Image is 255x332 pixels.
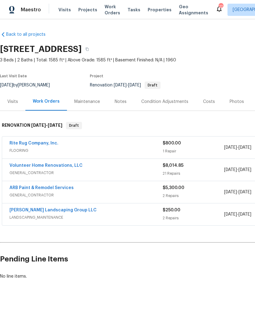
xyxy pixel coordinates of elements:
[148,7,172,13] span: Properties
[224,212,237,217] span: [DATE]
[31,123,46,127] span: [DATE]
[230,99,244,105] div: Photos
[224,211,251,217] span: -
[105,4,120,16] span: Work Orders
[9,208,97,212] a: [PERSON_NAME] Landscaping Group LLC
[219,4,223,10] div: 17
[74,99,100,105] div: Maintenance
[224,190,237,194] span: [DATE]
[224,167,251,173] span: -
[145,83,160,87] span: Draft
[224,189,251,195] span: -
[224,145,237,150] span: [DATE]
[21,7,41,13] span: Maestro
[48,123,62,127] span: [DATE]
[163,141,181,145] span: $800.00
[238,212,251,217] span: [DATE]
[9,148,163,154] span: FLOORING
[33,98,60,104] div: Work Orders
[224,144,251,151] span: -
[115,99,127,105] div: Notes
[67,122,81,129] span: Draft
[9,186,74,190] a: ARB Paint & Remodel Services
[127,8,140,12] span: Tasks
[163,193,224,199] div: 2 Repairs
[163,208,180,212] span: $250.00
[9,214,163,221] span: LANDSCAPING_MAINTENANCE
[141,99,188,105] div: Condition Adjustments
[163,148,224,154] div: 1 Repair
[58,7,71,13] span: Visits
[90,74,103,78] span: Project
[2,122,62,129] h6: RENOVATION
[203,99,215,105] div: Costs
[163,186,184,190] span: $5,300.00
[31,123,62,127] span: -
[238,145,251,150] span: [DATE]
[9,163,83,168] a: Volunteer Home Renovations, LLC
[90,83,161,87] span: Renovation
[238,190,251,194] span: [DATE]
[78,7,97,13] span: Projects
[238,168,251,172] span: [DATE]
[114,83,127,87] span: [DATE]
[9,170,163,176] span: GENERAL_CONTRACTOR
[128,83,141,87] span: [DATE]
[114,83,141,87] span: -
[224,168,237,172] span: [DATE]
[163,170,224,177] div: 21 Repairs
[179,4,208,16] span: Geo Assignments
[7,99,18,105] div: Visits
[163,163,183,168] span: $8,014.85
[82,44,93,55] button: Copy Address
[9,192,163,198] span: GENERAL_CONTRACTOR
[163,215,224,221] div: 2 Repairs
[9,141,58,145] a: Rite Rug Company, Inc.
